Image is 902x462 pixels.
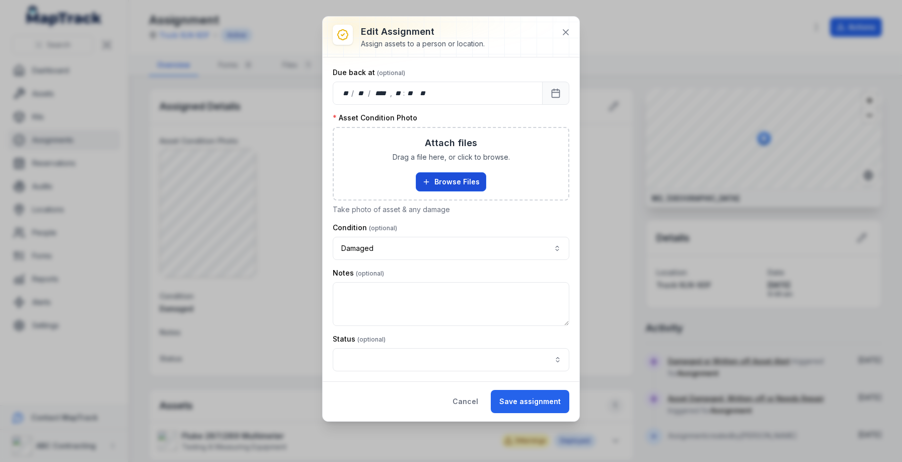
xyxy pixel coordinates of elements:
div: / [368,88,371,98]
div: , [390,88,393,98]
label: Notes [333,268,384,278]
p: Take photo of asset & any damage [333,205,569,215]
div: : [403,88,406,98]
div: year, [371,88,390,98]
label: Due back at [333,68,405,78]
h3: Attach files [425,136,477,150]
h3: Edit assignment [361,25,485,39]
label: Asset Condition Photo [333,113,417,123]
label: Condition [333,223,397,233]
div: am/pm, [418,88,429,98]
span: Drag a file here, or click to browse. [393,152,510,162]
input: assignment-edit:cf[1a526681-56ed-4d33-a366-272b18425df2]-label [333,348,569,371]
div: minute, [406,88,416,98]
div: Assign assets to a person or location. [361,39,485,49]
div: month, [355,88,368,98]
button: Browse Files [416,172,486,191]
label: Status [333,334,386,344]
button: Cancel [444,390,487,413]
div: day, [341,88,351,98]
button: Save assignment [491,390,569,413]
div: hour, [393,88,403,98]
div: / [351,88,355,98]
button: Calendar [542,82,569,105]
button: Damaged [333,237,569,260]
